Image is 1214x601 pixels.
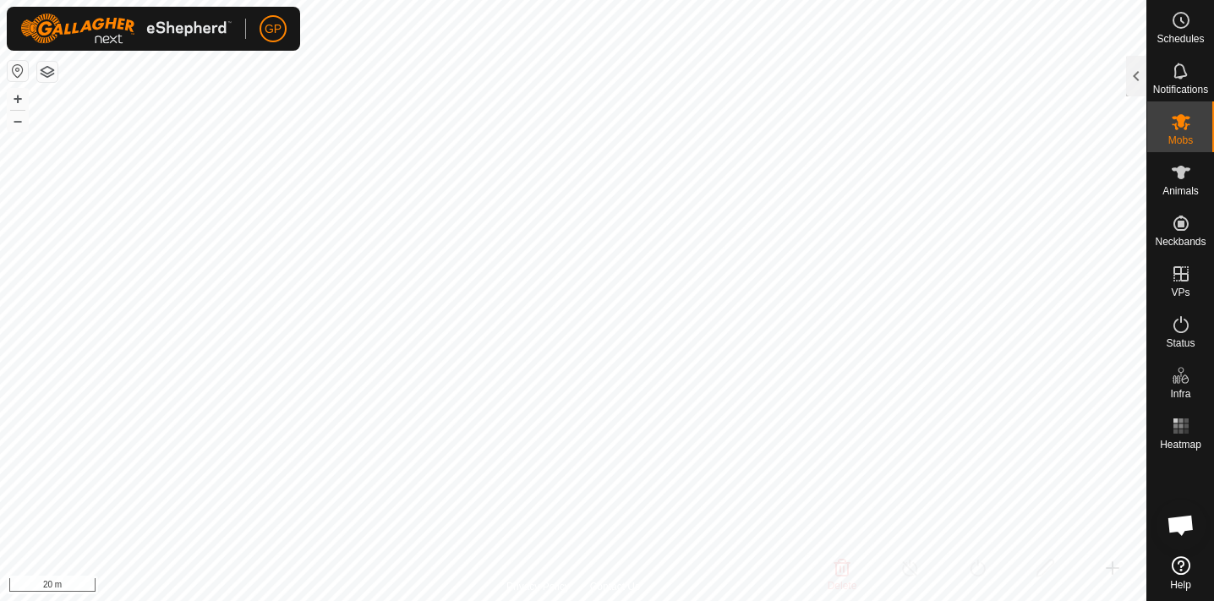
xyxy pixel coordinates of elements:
a: Open chat [1156,500,1206,550]
a: Contact Us [590,579,640,594]
span: Schedules [1157,34,1204,44]
span: Neckbands [1155,237,1206,247]
button: + [8,89,28,109]
a: Privacy Policy [506,579,570,594]
button: Reset Map [8,61,28,81]
span: Help [1170,580,1191,590]
span: Infra [1170,389,1190,399]
span: Animals [1162,186,1199,196]
button: – [8,111,28,131]
span: Status [1166,338,1195,348]
a: Help [1147,549,1214,597]
span: Mobs [1168,135,1193,145]
span: GP [265,20,282,38]
span: Heatmap [1160,440,1201,450]
span: VPs [1171,287,1189,298]
span: Notifications [1153,85,1208,95]
button: Map Layers [37,62,57,82]
img: Gallagher Logo [20,14,232,44]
